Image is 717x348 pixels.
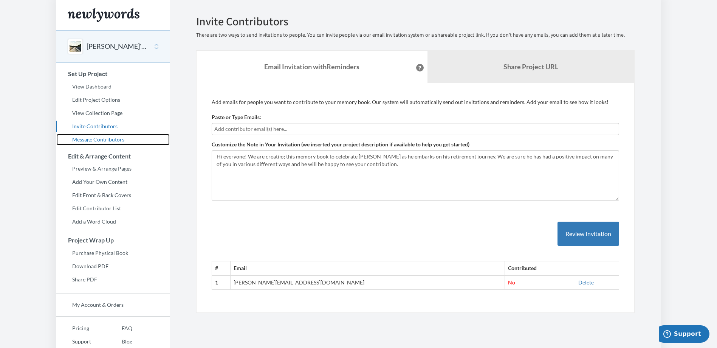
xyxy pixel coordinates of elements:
th: # [212,261,231,275]
span: No [508,279,515,286]
a: Add a Word Cloud [56,216,170,227]
a: Purchase Physical Book [56,247,170,259]
a: Delete [578,279,594,286]
td: [PERSON_NAME][EMAIL_ADDRESS][DOMAIN_NAME] [231,275,505,289]
h2: Invite Contributors [196,15,635,28]
button: [PERSON_NAME]'s retirement [87,42,148,51]
a: View Collection Page [56,107,170,119]
a: Invite Contributors [56,121,170,132]
a: Message Contributors [56,134,170,145]
a: Preview & Arrange Pages [56,163,170,174]
h3: Set Up Project [57,70,170,77]
button: Review Invitation [557,222,619,246]
th: Contributed [505,261,575,275]
a: Edit Contributor List [56,203,170,214]
input: Add contributor email(s) here... [214,125,616,133]
label: Paste or Type Emails: [212,113,261,121]
th: Email [231,261,505,275]
a: FAQ [106,323,132,334]
iframe: Opens a widget where you can chat to one of our agents [659,325,709,344]
th: 1 [212,275,231,289]
img: Newlywords logo [68,8,139,22]
a: Pricing [56,323,106,334]
a: Add Your Own Content [56,176,170,188]
a: Edit Project Options [56,94,170,106]
b: Share Project URL [503,62,558,71]
a: My Account & Orders [56,299,170,311]
label: Customize the Note in Your Invitation (we inserted your project description if available to help ... [212,141,469,148]
a: Download PDF [56,261,170,272]
textarea: Hi everyone! We are creating this memory book to celebrate [PERSON_NAME] as he embarks on his ret... [212,150,619,201]
a: Blog [106,336,132,347]
a: Support [56,336,106,347]
a: View Dashboard [56,81,170,92]
a: Edit Front & Back Covers [56,190,170,201]
p: There are two ways to send invitations to people. You can invite people via our email invitation ... [196,31,635,39]
a: Share PDF [56,274,170,285]
h3: Project Wrap Up [57,237,170,244]
strong: Email Invitation with Reminders [264,62,359,71]
h3: Edit & Arrange Content [57,153,170,160]
p: Add emails for people you want to contribute to your memory book. Our system will automatically s... [212,98,619,106]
